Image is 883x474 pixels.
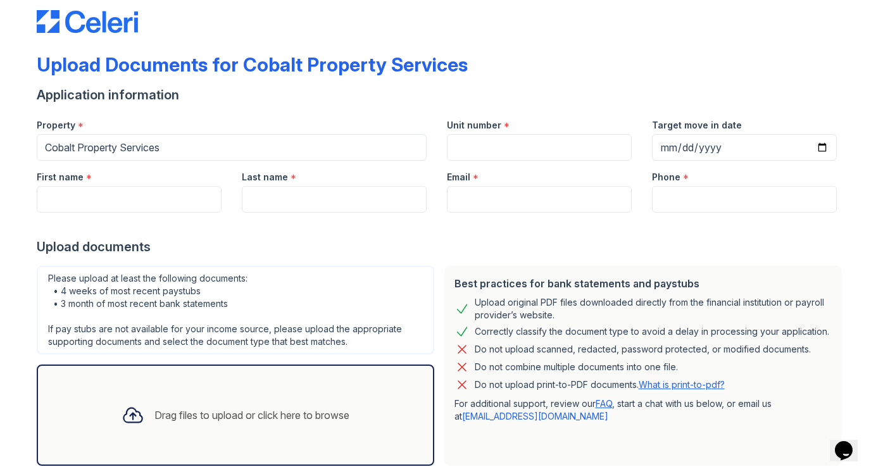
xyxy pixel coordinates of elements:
[37,119,75,132] label: Property
[37,266,434,354] div: Please upload at least the following documents: • 4 weeks of most recent paystubs • 3 month of mo...
[475,359,678,375] div: Do not combine multiple documents into one file.
[37,238,847,256] div: Upload documents
[37,171,84,184] label: First name
[596,398,612,409] a: FAQ
[454,276,832,291] div: Best practices for bank statements and paystubs
[242,171,288,184] label: Last name
[37,86,847,104] div: Application information
[154,408,349,423] div: Drag files to upload or click here to browse
[475,342,811,357] div: Do not upload scanned, redacted, password protected, or modified documents.
[37,10,138,33] img: CE_Logo_Blue-a8612792a0a2168367f1c8372b55b34899dd931a85d93a1a3d3e32e68fde9ad4.png
[447,119,501,132] label: Unit number
[475,324,829,339] div: Correctly classify the document type to avoid a delay in processing your application.
[475,296,832,321] div: Upload original PDF files downloaded directly from the financial institution or payroll provider’...
[475,378,725,391] p: Do not upload print-to-PDF documents.
[652,119,742,132] label: Target move in date
[639,379,725,390] a: What is print-to-pdf?
[37,53,468,76] div: Upload Documents for Cobalt Property Services
[447,171,470,184] label: Email
[652,171,680,184] label: Phone
[830,423,870,461] iframe: chat widget
[454,397,832,423] p: For additional support, review our , start a chat with us below, or email us at
[462,411,608,421] a: [EMAIL_ADDRESS][DOMAIN_NAME]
